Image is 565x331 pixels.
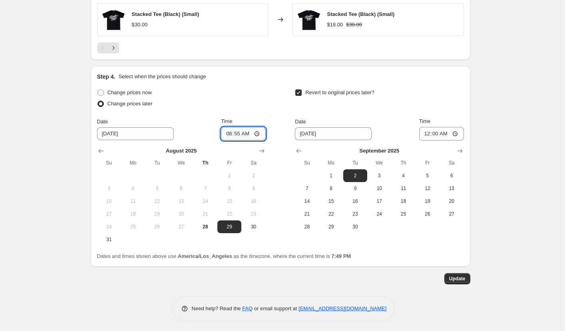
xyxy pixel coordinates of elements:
span: 25 [124,224,142,230]
span: 22 [221,211,238,217]
span: 11 [124,198,142,204]
button: Saturday August 23 2025 [241,208,265,220]
button: Update [444,273,470,284]
span: Su [298,160,316,166]
button: Tuesday September 30 2025 [343,220,367,233]
button: Tuesday August 26 2025 [145,220,169,233]
span: 10 [100,198,118,204]
button: Saturday September 27 2025 [440,208,464,220]
button: Thursday August 21 2025 [193,208,217,220]
span: Need help? Read the [192,305,243,311]
button: Friday September 26 2025 [416,208,440,220]
span: Stacked Tee (Black) (Small) [327,11,395,17]
span: Date [295,119,306,125]
span: 4 [394,172,412,179]
button: Friday August 22 2025 [217,208,241,220]
button: Thursday September 11 2025 [391,182,415,195]
span: 20 [443,198,460,204]
span: 25 [394,211,412,217]
th: Wednesday [367,157,391,169]
span: 26 [419,211,436,217]
a: [EMAIL_ADDRESS][DOMAIN_NAME] [298,305,386,311]
span: Th [394,160,412,166]
span: Mo [124,160,142,166]
span: 8 [221,185,238,192]
button: Wednesday September 10 2025 [367,182,391,195]
span: Sa [443,160,460,166]
div: $30.00 [132,21,148,29]
span: Update [449,276,466,282]
button: Monday September 22 2025 [319,208,343,220]
button: Show previous month, August 2025 [293,145,304,157]
div: $18.00 [327,21,343,29]
button: Monday August 25 2025 [121,220,145,233]
span: 12 [148,198,166,204]
p: Select when the prices should change [118,73,206,81]
button: Wednesday August 6 2025 [169,182,193,195]
button: Today Thursday August 28 2025 [193,220,217,233]
b: 7:49 PM [331,253,351,259]
span: 16 [245,198,262,204]
b: America/Los_Angeles [178,253,232,259]
button: Sunday August 10 2025 [97,195,121,208]
input: 8/28/2025 [295,127,372,140]
span: 20 [172,211,190,217]
span: 28 [298,224,316,230]
button: Friday September 19 2025 [416,195,440,208]
span: 1 [322,172,340,179]
th: Thursday [193,157,217,169]
strike: $30.00 [346,21,362,29]
span: 29 [322,224,340,230]
button: Monday August 11 2025 [121,195,145,208]
span: 9 [245,185,262,192]
nav: Pagination [97,42,119,54]
span: 29 [221,224,238,230]
span: 31 [100,236,118,243]
button: Friday August 29 2025 [217,220,241,233]
button: Show previous month, July 2025 [95,145,107,157]
input: 12:00 [221,127,266,141]
button: Sunday September 7 2025 [295,182,319,195]
img: JB-Black-Stacked-Tshirt_80x.png [297,8,321,32]
span: We [370,160,388,166]
button: Sunday September 21 2025 [295,208,319,220]
span: 14 [298,198,316,204]
span: 30 [245,224,262,230]
button: Tuesday September 2 2025 [343,169,367,182]
button: Sunday September 28 2025 [295,220,319,233]
button: Tuesday August 5 2025 [145,182,169,195]
button: Tuesday August 19 2025 [145,208,169,220]
span: 18 [394,198,412,204]
button: Sunday August 24 2025 [97,220,121,233]
th: Monday [121,157,145,169]
span: Tu [148,160,166,166]
button: Sunday September 14 2025 [295,195,319,208]
button: Sunday August 3 2025 [97,182,121,195]
th: Tuesday [145,157,169,169]
span: Date [97,119,108,125]
span: 27 [443,211,460,217]
img: JB-Black-Stacked-Tshirt_80x.png [101,8,125,32]
th: Sunday [295,157,319,169]
button: Thursday September 25 2025 [391,208,415,220]
button: Wednesday August 13 2025 [169,195,193,208]
span: 21 [298,211,316,217]
span: 8 [322,185,340,192]
input: 8/28/2025 [97,127,174,140]
span: 23 [346,211,364,217]
span: Stacked Tee (Black) (Small) [132,11,199,17]
span: 23 [245,211,262,217]
button: Sunday August 31 2025 [97,233,121,246]
span: 24 [370,211,388,217]
span: Mo [322,160,340,166]
span: 19 [419,198,436,204]
button: Wednesday September 17 2025 [367,195,391,208]
span: Change prices later [107,101,153,107]
button: Monday August 4 2025 [121,182,145,195]
button: Friday September 12 2025 [416,182,440,195]
span: 17 [100,211,118,217]
span: Fr [419,160,436,166]
button: Friday August 8 2025 [217,182,241,195]
span: 5 [419,172,436,179]
button: Wednesday September 3 2025 [367,169,391,182]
